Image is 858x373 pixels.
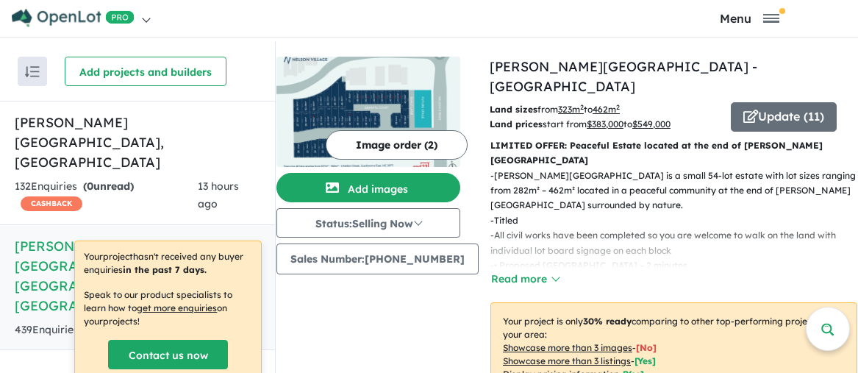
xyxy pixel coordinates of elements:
span: [ Yes ] [634,355,656,366]
img: Nelson Village - Cranbourne East [276,57,460,167]
span: 13 hours ago [198,180,239,210]
h5: [PERSON_NAME][GEOGRAPHIC_DATA] , [GEOGRAPHIC_DATA] [15,113,260,172]
sup: 2 [580,103,584,111]
button: Image order (2) [326,130,468,160]
p: start from [490,117,720,132]
b: in the past 7 days. [123,264,207,275]
p: Speak to our product specialists to learn how to on your projects ! [84,288,252,328]
img: sort.svg [25,66,40,77]
p: from [490,102,720,117]
u: Showcase more than 3 listings [503,355,631,366]
b: Land prices [490,118,543,129]
u: 462 m [593,104,620,115]
div: 132 Enquir ies [15,178,198,213]
strong: ( unread) [83,180,134,193]
button: Add images [276,173,460,202]
span: 0 [87,180,93,193]
u: 323 m [558,104,584,115]
img: Openlot PRO Logo White [12,9,135,27]
a: Contact us now [108,340,228,369]
span: to [584,104,620,115]
u: $ 549,000 [632,118,671,129]
u: $ 383,000 [587,118,623,129]
u: Showcase more than 3 images [503,342,632,353]
p: Your project hasn't received any buyer enquiries [84,250,252,277]
button: Toggle navigation [646,11,854,25]
span: [ No ] [636,342,657,353]
button: Add projects and builders [65,57,226,86]
div: 439 Enquir ies [15,322,219,339]
span: CASHBACK [21,196,82,211]
sup: 2 [616,103,620,111]
button: Status:Selling Now [276,208,460,238]
button: Update (11) [731,102,837,132]
button: Read more [490,271,560,288]
p: LIMITED OFFER: Peaceful Estate located at the end of [PERSON_NAME][GEOGRAPHIC_DATA] [490,138,857,168]
b: Land sizes [490,104,537,115]
b: 30 % ready [583,316,632,327]
button: Sales Number:[PHONE_NUMBER] [276,244,479,274]
a: [PERSON_NAME][GEOGRAPHIC_DATA] - [GEOGRAPHIC_DATA] [490,58,757,95]
span: to [623,118,671,129]
u: get more enquiries [137,302,217,313]
h5: [PERSON_NAME][GEOGRAPHIC_DATA] - [GEOGRAPHIC_DATA] , [GEOGRAPHIC_DATA] [15,236,260,316]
